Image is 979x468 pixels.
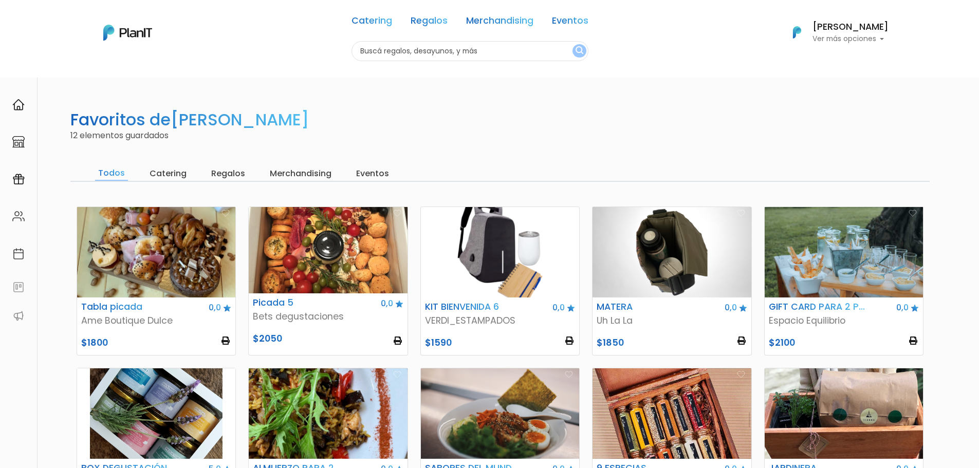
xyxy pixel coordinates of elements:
[352,41,588,61] input: Buscá regalos, desayunos, y más
[393,210,401,217] img: heart_icon-818392efc397f2e8cb1b37ec101007cb264f3576709decb97f9192bc7912e4e4.svg
[576,46,583,56] img: search_button-432b6d5273f82d61273b3651a40e1bd1b912527efae98b1b7a1b2c0702e16a8d.svg
[812,23,889,32] h6: [PERSON_NAME]
[12,173,25,185] img: campaigns-02234683943229c281be62815700db0a1741e53638e28bf9629b52c665b00959.svg
[395,300,403,308] img: star-on-778a8889f81a4ca4c52b83ae00ee759068a58fcb3753d96442f5906279d60623.svg
[769,314,919,327] p: Espacio Equilibrio
[209,302,221,314] p: 0,0
[221,371,230,378] img: heart_icon-818392efc397f2e8cb1b37ec101007cb264f3576709decb97f9192bc7912e4e4.svg
[565,371,573,378] img: heart_icon-818392efc397f2e8cb1b37ec101007cb264f3576709decb97f9192bc7912e4e4.svg
[425,302,525,312] h6: KIT BIENVENIDA 6
[425,336,575,349] p: $1590
[81,336,231,349] p: $1800
[77,207,235,297] img: 8461A7C7-0DCB-420D-851F-47B0105434E6.jpeg
[12,210,25,222] img: people-662611757002400ad9ed0e3c099ab2801c6687ba6c219adb57efc949bc21e19d.svg
[353,166,392,181] input: Eventos
[597,336,747,349] p: $1850
[769,336,919,349] p: $2100
[393,371,401,378] img: heart_icon-818392efc397f2e8cb1b37ec101007cb264f3576709decb97f9192bc7912e4e4.svg
[737,210,745,217] img: heart_icon-818392efc397f2e8cb1b37ec101007cb264f3576709decb97f9192bc7912e4e4.svg
[552,16,588,29] a: Eventos
[249,207,407,293] img: portada_picada_5_.jpg
[425,314,575,327] p: VERDI_ESTAMPADOS
[466,16,533,29] a: Merchandising
[597,302,697,312] h6: MATERA
[81,314,231,327] p: Ame Boutique Dulce
[221,210,230,217] img: heart_icon-818392efc397f2e8cb1b37ec101007cb264f3576709decb97f9192bc7912e4e4.svg
[765,368,923,459] img: WhatsApp_Image_2022-03-04_at_21.02.50.jpeg
[765,207,923,297] img: WhatsApp_Image_2025-02-05_at_10.39.54.jpeg
[95,166,128,181] input: Todos
[171,108,309,131] span: [PERSON_NAME]
[786,21,808,44] img: PlanIt Logo
[253,297,353,308] h6: Picada 5
[565,210,573,217] img: heart_icon-818392efc397f2e8cb1b37ec101007cb264f3576709decb97f9192bc7912e4e4.svg
[12,136,25,148] img: marketplace-4ceaa7011d94191e9ded77b95e3339b90024bf715f7c57f8cf31f2d8c509eaba.svg
[249,368,407,459] img: WhatsApp_Image_2025-03-27_at_15.14.25.jpeg
[764,207,923,355] a: GIFT CARD PARA 2 PERSONAS 0,0 Espacio Equilibrio $2100
[592,207,751,355] a: MATERA 0,0 Uh La La $1850
[411,16,448,29] a: Regalos
[146,166,190,181] input: Catering
[49,129,930,142] p: 12 elementos guardados
[352,16,392,29] a: Catering
[552,302,565,314] p: 0,0
[597,314,747,327] p: Uh La La
[208,166,248,181] input: Regalos
[737,371,745,378] img: heart_icon-818392efc397f2e8cb1b37ec101007cb264f3576709decb97f9192bc7912e4e4.svg
[780,19,889,46] button: PlanIt Logo [PERSON_NAME] Ver más opciones
[725,302,737,314] p: 0,0
[421,368,579,459] img: Ramen.JPG
[70,110,309,129] h2: Favoritos de
[420,207,580,355] a: KIT BIENVENIDA 6 0,0 VERDI_ESTAMPADOS $1590
[12,248,25,260] img: calendar-87d922413cdce8b2cf7b7f5f62616a5cf9e4887200fb71536465627b3292af00.svg
[267,166,335,181] input: Merchandising
[896,302,909,314] p: 0,0
[223,304,231,312] img: star-on-778a8889f81a4ca4c52b83ae00ee759068a58fcb3753d96442f5906279d60623.svg
[769,302,869,312] h6: GIFT CARD PARA 2 PERSONAS
[381,297,393,310] p: 0,0
[739,304,747,312] img: star-on-778a8889f81a4ca4c52b83ae00ee759068a58fcb3753d96442f5906279d60623.svg
[77,368,235,459] img: WhatsApp_Image_2023-05-19_at_16.56.29.jpg
[81,302,181,312] h6: Tabla picada
[421,207,579,297] img: 2000___2000-Photoroom_-_2025-04-07T171905.595.png
[12,281,25,293] img: feedback-78b5a0c8f98aac82b08bfc38622c3050aee476f2c9584af64705fc4e61158814.svg
[103,25,152,41] img: PlanIt Logo
[593,207,751,297] img: WhatsApp_Image_2023-09-13_at_15.09-PhotoRoom.png
[812,35,889,43] p: Ver más opciones
[77,207,236,355] a: Tabla picada 0,0 Ame Boutique Dulce $1800
[911,304,919,312] img: star-on-778a8889f81a4ca4c52b83ae00ee759068a58fcb3753d96442f5906279d60623.svg
[12,310,25,322] img: partners-52edf745621dab592f3b2c58e3bca9d71375a7ef29c3b500c9f145b62cc070d4.svg
[248,207,408,355] a: Picada 5 0,0 Bets degustaciones $2050
[909,210,917,217] img: heart_icon-818392efc397f2e8cb1b37ec101007cb264f3576709decb97f9192bc7912e4e4.svg
[593,368,751,459] img: WhatsApp_Image_2021-08-26_at_14.39.14.jpeg
[567,304,575,312] img: star-on-778a8889f81a4ca4c52b83ae00ee759068a58fcb3753d96442f5906279d60623.svg
[253,332,403,345] p: $2050
[253,310,403,323] p: Bets degustaciones
[909,371,917,378] img: heart_icon-818392efc397f2e8cb1b37ec101007cb264f3576709decb97f9192bc7912e4e4.svg
[12,99,25,111] img: home-e721727adea9d79c4d83392d1f703f7f8bce08238fde08b1acbfd93340b81755.svg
